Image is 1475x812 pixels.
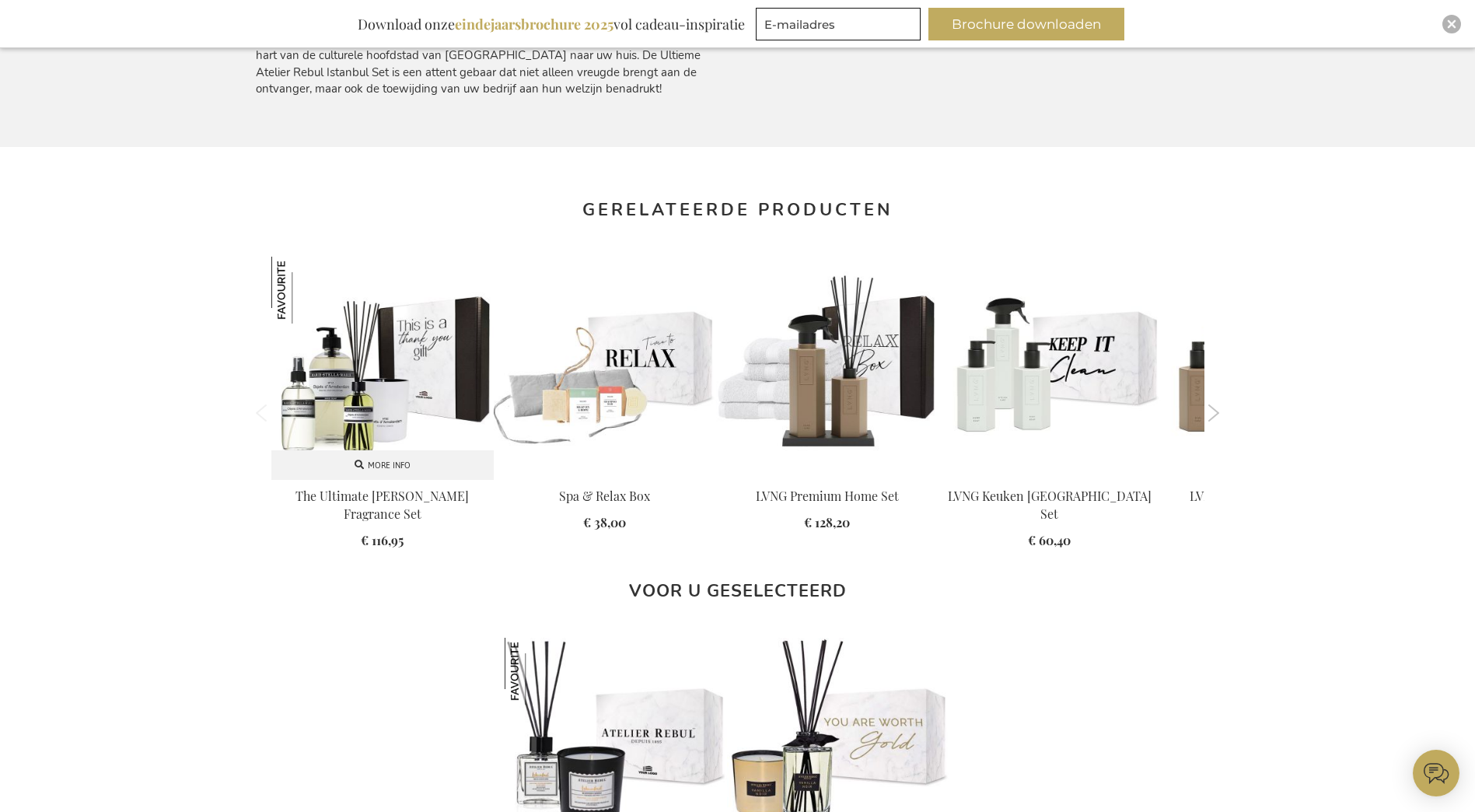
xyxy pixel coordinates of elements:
[505,638,571,705] img: Atelier Rebul Istanbul Home Kit
[756,8,921,40] input: E-mailadres
[1413,750,1459,796] iframe: belco-activator-frame
[271,257,338,324] img: The Ultimate Marie-Stella-Maris Fragrance Set
[1028,532,1071,548] span: € 60,40
[716,468,938,483] a: LVNG Premium Home Set
[1447,19,1456,29] img: Close
[256,404,267,422] button: Previous
[804,514,850,530] span: € 128,20
[948,488,1152,522] a: LVNG Keuken [GEOGRAPHIC_DATA] Set
[928,8,1124,40] button: Brochure downloaden
[271,257,494,479] img: The Ultimate Marie-Stella-Maris Fragrance Set
[716,257,938,474] img: LVNG Premium Home Set
[938,468,1161,483] a: LVNG Kitchen Stockholm Set
[1190,488,1354,504] a: LVNG Keuken Casablanca Set
[756,488,899,504] a: LVNG Premium Home Set
[559,488,650,504] a: Spa & Relax Box
[271,450,494,480] a: More info
[455,15,613,33] b: eindejaarsbrochure 2025
[938,257,1161,474] img: LVNG Kitchen Stockholm Set
[583,514,626,530] span: € 38,00
[1161,257,1383,474] img: LVNG Kitchen Casablanca Set
[494,468,716,483] a: Spa & Relax Box
[756,8,925,45] form: marketing offers and promotions
[1208,404,1220,422] button: Next
[351,8,752,40] div: Download onze vol cadeau-inspiratie
[361,532,404,548] span: € 116,95
[629,579,847,603] strong: Voor u geselecteerd
[1442,15,1461,33] div: Close
[494,257,716,474] img: Spa & Relax Box
[582,198,893,222] strong: Gerelateerde producten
